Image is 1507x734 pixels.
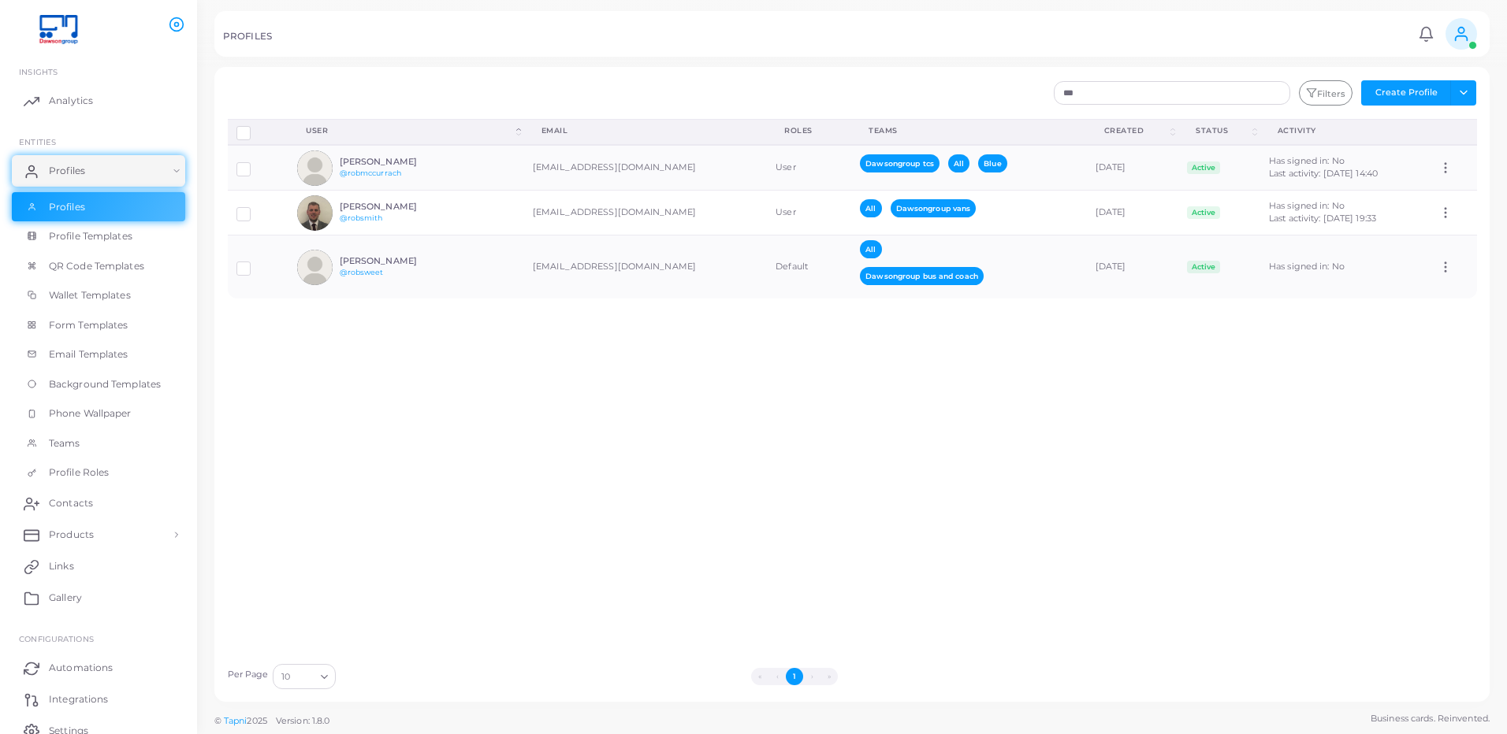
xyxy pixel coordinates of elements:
[12,399,185,428] a: Phone Wallpaper
[1087,191,1178,235] td: [DATE]
[223,31,272,42] h5: PROFILES
[1278,125,1412,136] div: activity
[891,199,977,217] span: Dawsongroup vans
[273,664,336,689] div: Search for option
[1104,125,1167,136] div: Created
[860,267,984,285] span: Dawsongroup bus and coach
[860,154,940,172] span: Dawsongroup tcs
[12,550,185,582] a: Links
[49,436,80,450] span: Teams
[49,591,82,605] span: Gallery
[524,145,767,191] td: [EMAIL_ADDRESS][DOMAIN_NAME]
[214,714,329,728] span: ©
[292,668,314,685] input: Search for option
[1087,145,1178,191] td: [DATE]
[767,235,851,298] td: Default
[541,125,750,136] div: Email
[224,715,247,726] a: Tapni
[1371,712,1490,725] span: Business cards. Reinvented.
[49,94,93,108] span: Analytics
[12,280,185,310] a: Wallet Templates
[1299,80,1353,106] button: Filters
[1269,155,1345,166] span: Has signed in: No
[12,428,185,458] a: Teams
[786,668,803,685] button: Go to page 1
[19,137,56,146] span: ENTITIES
[281,669,290,685] span: 10
[49,559,74,573] span: Links
[860,199,881,217] span: All
[1087,235,1178,298] td: [DATE]
[767,191,851,235] td: User
[49,496,93,510] span: Contacts
[12,487,185,519] a: Contacts
[49,692,108,706] span: Integrations
[306,125,513,136] div: User
[340,202,456,212] h6: [PERSON_NAME]
[49,164,85,178] span: Profiles
[12,251,185,281] a: QR Code Templates
[340,668,1249,685] ul: Pagination
[12,192,185,222] a: Profiles
[228,669,269,681] label: Per Page
[49,406,132,421] span: Phone Wallpaper
[49,465,109,480] span: Profile Roles
[12,85,185,117] a: Analytics
[869,125,1070,136] div: Teams
[49,661,113,675] span: Automations
[12,652,185,684] a: Automations
[948,154,969,172] span: All
[247,714,266,728] span: 2025
[19,634,94,643] span: Configurations
[1269,200,1345,211] span: Has signed in: No
[524,191,767,235] td: [EMAIL_ADDRESS][DOMAIN_NAME]
[1187,161,1220,174] span: Active
[49,259,144,273] span: QR Code Templates
[340,169,401,177] a: @robmccurrach
[978,154,1007,172] span: Blue
[12,458,185,487] a: Profile Roles
[860,240,881,258] span: All
[340,256,456,266] h6: [PERSON_NAME]
[340,213,383,222] a: @robsmith
[49,318,128,332] span: Form Templates
[1269,168,1378,179] span: Last activity: [DATE] 14:40
[12,369,185,399] a: Background Templates
[19,67,58,76] span: INSIGHTS
[12,221,185,251] a: Profile Templates
[14,15,102,44] img: logo
[12,339,185,369] a: Email Templates
[340,157,456,167] h6: [PERSON_NAME]
[228,119,289,145] th: Row-selection
[12,684,185,715] a: Integrations
[297,250,333,285] img: avatar
[12,519,185,550] a: Products
[276,715,330,726] span: Version: 1.8.0
[1361,80,1451,106] button: Create Profile
[49,347,128,361] span: Email Templates
[1269,213,1376,224] span: Last activity: [DATE] 19:33
[297,150,333,186] img: avatar
[297,195,333,231] img: avatar
[524,235,767,298] td: [EMAIL_ADDRESS][DOMAIN_NAME]
[49,528,94,542] span: Products
[1187,261,1220,273] span: Active
[49,377,161,391] span: Background Templates
[12,155,185,187] a: Profiles
[12,582,185,614] a: Gallery
[49,200,85,214] span: Profiles
[1269,261,1345,272] span: Has signed in: No
[784,125,834,136] div: Roles
[1196,125,1249,136] div: Status
[1430,119,1476,145] th: Action
[49,229,132,243] span: Profile Templates
[1187,206,1220,219] span: Active
[49,288,131,302] span: Wallet Templates
[767,145,851,191] td: User
[12,310,185,340] a: Form Templates
[340,268,384,276] a: @robsweet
